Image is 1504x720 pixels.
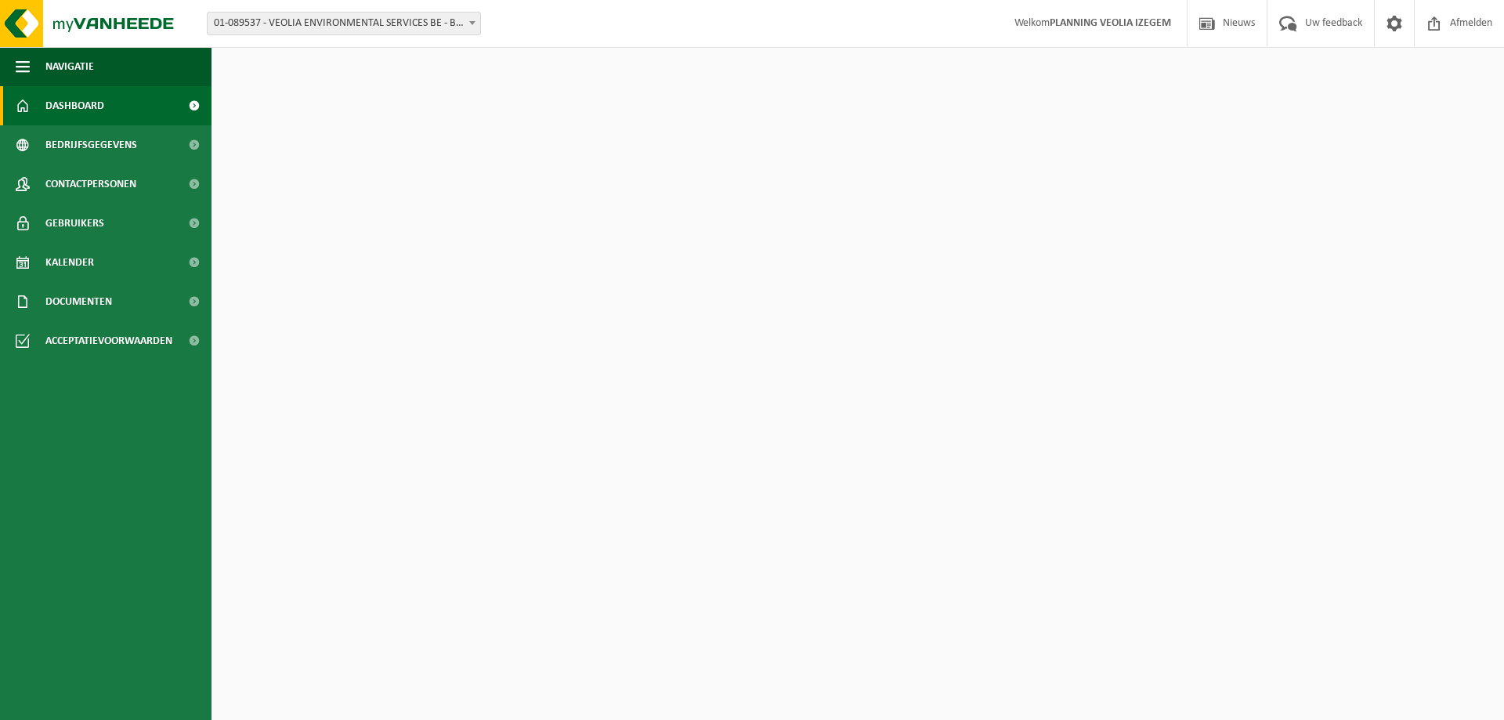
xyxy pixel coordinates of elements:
[45,165,136,204] span: Contactpersonen
[45,243,94,282] span: Kalender
[45,47,94,86] span: Navigatie
[45,125,137,165] span: Bedrijfsgegevens
[45,321,172,360] span: Acceptatievoorwaarden
[207,12,481,35] span: 01-089537 - VEOLIA ENVIRONMENTAL SERVICES BE - BEERSE
[45,204,104,243] span: Gebruikers
[1050,17,1171,29] strong: PLANNING VEOLIA IZEGEM
[45,86,104,125] span: Dashboard
[208,13,480,34] span: 01-089537 - VEOLIA ENVIRONMENTAL SERVICES BE - BEERSE
[45,282,112,321] span: Documenten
